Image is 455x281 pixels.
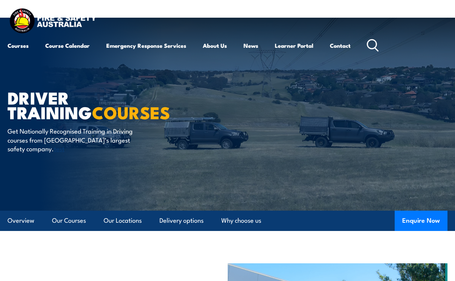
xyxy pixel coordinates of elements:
a: About Us [203,36,227,55]
a: test [54,144,64,153]
a: Emergency Response Services [106,36,186,55]
button: Enquire Now [395,211,447,231]
a: Our Courses [52,211,86,231]
a: Courses [8,36,29,55]
a: Contact [330,36,351,55]
h1: Driver Training [8,90,194,119]
a: Course Calendar [45,36,90,55]
a: Why choose us [221,211,261,231]
a: News [244,36,258,55]
a: Overview [8,211,34,231]
p: Get Nationally Recognised Training in Driving courses from [GEOGRAPHIC_DATA]’s largest safety com... [8,126,145,153]
a: Delivery options [159,211,204,231]
a: Learner Portal [275,36,313,55]
strong: COURSES [92,99,170,125]
a: Our Locations [104,211,142,231]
